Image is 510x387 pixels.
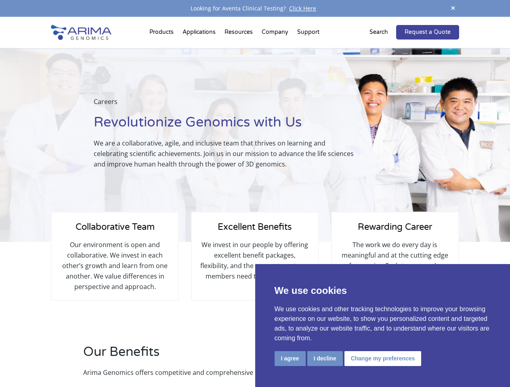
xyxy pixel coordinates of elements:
[344,351,422,366] button: Change my preferences
[94,138,355,169] p: We are a collaborative, agile, and inclusive team that thrives on learning and celebrating scient...
[396,25,459,40] a: Request a Quote
[94,113,355,138] h1: Revolutionize Genomics with Us
[51,25,111,40] img: Arima-Genomics-logo
[275,304,491,343] p: We use cookies and other tracking technologies to improve your browsing experience on our website...
[200,239,310,281] p: We invest in our people by offering excellent benefit packages, flexibility, and the support our ...
[83,367,351,378] p: Arima Genomics offers competitive and comprehensive benefits.
[94,96,355,113] p: Careers
[369,27,388,37] p: Search
[76,222,155,232] span: Collaborative Team
[60,239,170,292] p: Our environment is open and collaborative. We invest in each other’s growth and learn from one an...
[51,3,459,14] div: Looking for Aventa Clinical Testing?
[218,222,292,232] span: Excellent Benefits
[286,4,319,12] a: Click Here
[275,283,491,298] p: We use cookies
[83,343,351,367] h2: Our Benefits
[358,222,432,232] span: Rewarding Career
[275,351,306,366] button: I agree
[340,239,450,292] p: The work we do every day is meaningful and at the cutting edge of genomics. Each team member has ...
[307,351,343,366] button: I decline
